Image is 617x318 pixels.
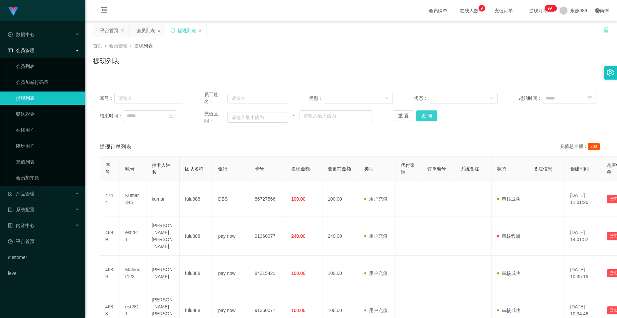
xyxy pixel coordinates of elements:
a: 会员加扣款 [16,171,80,184]
span: 系统配置 [8,207,35,212]
td: pay now [213,256,249,291]
i: 图标: sync [170,28,175,33]
span: 卡号 [255,166,264,171]
td: 4689 [100,256,120,291]
span: 在线人数 [457,8,482,13]
i: 图标: form [8,207,13,212]
span: 提现订单 [526,8,551,13]
div: 平台首页 [100,24,119,37]
a: 会员加减打码量 [16,76,80,89]
span: 订单编号 [427,166,446,171]
i: 图标: down [490,96,494,101]
span: 用户充值 [364,271,388,276]
a: 会员列表 [16,60,80,73]
td: pay now [213,217,249,256]
span: 充值区间： [204,110,227,124]
span: 会员管理 [8,48,35,53]
a: customer [8,251,80,264]
span: 代付渠道 [401,162,415,175]
td: Mahinur123 [120,256,146,291]
div: 充值总金额： [560,143,602,151]
td: DBS [213,181,249,217]
i: 图标: appstore-o [8,191,13,196]
h1: 提现列表 [93,56,120,66]
span: 序号 [105,162,110,175]
span: 变更前金额 [328,166,351,171]
td: est2811 [120,217,146,256]
button: 查 询 [416,110,437,121]
td: Kumar345 [120,181,146,217]
a: 陪玩用户 [16,139,80,153]
span: ~ [288,112,300,119]
span: 团队名称 [185,166,204,171]
span: 状态： [414,95,428,102]
td: [DATE] 10:35:16 [565,256,601,291]
td: 4744 [100,181,120,217]
i: 图标: calendar [588,96,592,100]
span: 用户充值 [364,196,388,202]
a: 图标: dashboard平台首页 [8,235,80,248]
span: 审核成功 [497,196,520,202]
i: 图标: unlock [603,27,609,33]
span: 用户充值 [364,308,388,313]
td: 100.00 [322,181,359,217]
img: logo.9652507e.png [8,7,19,16]
td: kumar [146,181,180,217]
td: [PERSON_NAME] [146,256,180,291]
button: 重 置 [393,110,414,121]
input: 请输入 [114,93,184,103]
span: 员工姓名： [204,91,227,105]
span: 类型： [309,95,324,102]
td: [DATE] 11:01:26 [565,181,601,217]
input: 请输入最小值为 [227,112,288,123]
span: 240.00 [291,233,306,239]
sup: 9 [479,5,485,12]
span: 用户充值 [364,233,388,239]
td: 86727566 [249,181,286,217]
span: 账号： [100,95,114,102]
span: 审核成功 [497,308,520,313]
td: 91360077 [249,217,286,256]
span: 充值订单 [491,8,516,13]
span: 800 [588,143,600,150]
div: 提现列表 [178,24,196,37]
i: 图标: global [595,8,600,13]
i: 图标: setting [607,69,614,76]
span: 首页 [93,43,102,48]
a: 充值列表 [16,155,80,168]
span: 审核成功 [497,271,520,276]
td: 240.00 [322,217,359,256]
p: 9 [481,5,483,12]
span: 账号 [125,166,134,171]
span: / [105,43,106,48]
span: 提现金额 [291,166,310,171]
input: 请输入最大值为 [300,110,372,121]
td: [DATE] 14:01:52 [565,217,601,256]
span: 产品管理 [8,191,35,196]
span: 数据中心 [8,32,35,37]
span: 会员管理 [109,43,128,48]
span: 起始时间： [519,95,542,102]
span: / [130,43,132,48]
i: 图标: calendar [169,113,173,118]
i: 图标: table [8,48,13,53]
i: 图标: menu-fold [93,0,116,22]
span: 内容中心 [8,223,35,228]
span: 备注信息 [534,166,552,171]
td: 4699 [100,217,120,256]
td: fulu888 [180,217,213,256]
i: 图标: close [157,29,161,33]
i: 图标: profile [8,223,13,228]
td: fulu888 [180,181,213,217]
span: 提现列表 [134,43,153,48]
a: level [8,267,80,280]
i: 图标: close [198,29,202,33]
span: 100.00 [291,271,306,276]
a: 提现列表 [16,92,80,105]
i: 图标: close [121,29,125,33]
span: 银行 [218,166,227,171]
span: 系统备注 [461,166,479,171]
td: 100.00 [322,256,359,291]
span: 创建时间 [570,166,589,171]
span: 100.00 [291,196,306,202]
